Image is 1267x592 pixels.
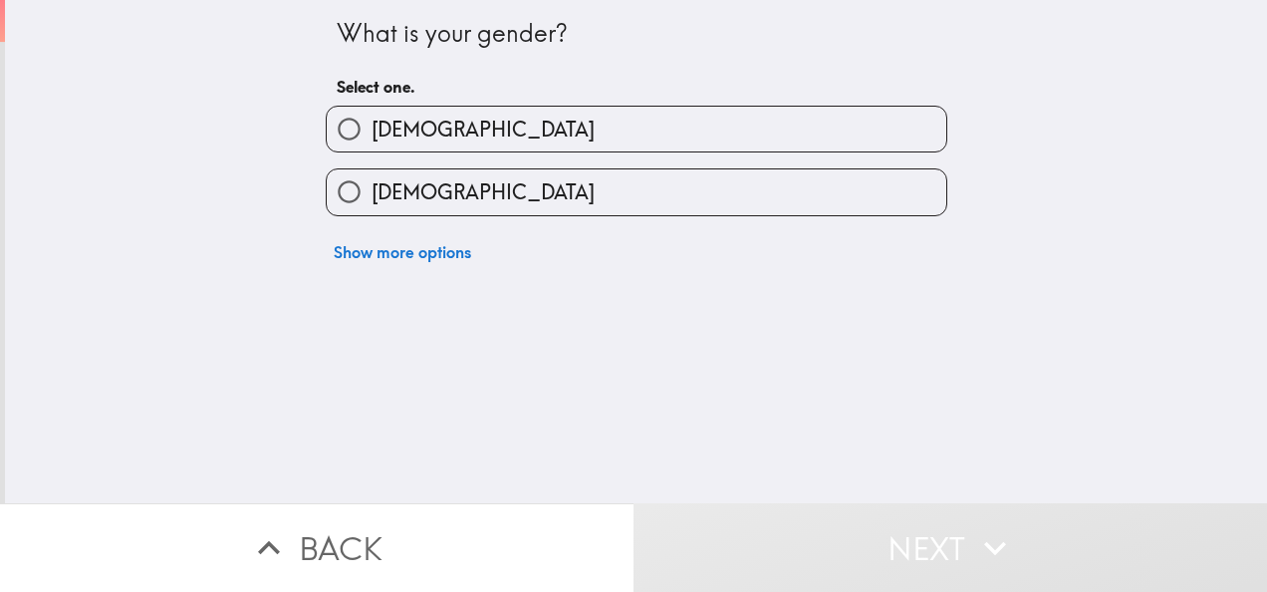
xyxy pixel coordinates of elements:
div: What is your gender? [337,17,936,51]
span: [DEMOGRAPHIC_DATA] [372,178,595,206]
button: [DEMOGRAPHIC_DATA] [327,107,946,151]
h6: Select one. [337,76,936,98]
span: [DEMOGRAPHIC_DATA] [372,116,595,144]
button: Next [633,503,1267,592]
button: Show more options [326,232,479,272]
button: [DEMOGRAPHIC_DATA] [327,169,946,214]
